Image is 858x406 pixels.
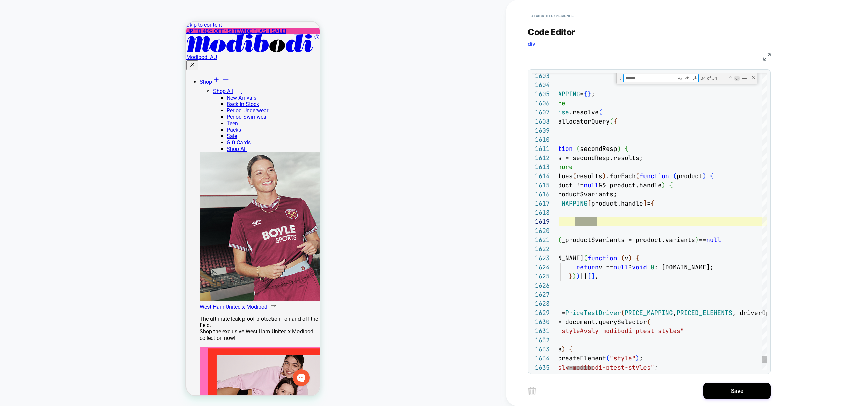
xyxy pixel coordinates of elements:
[584,254,588,262] span: (
[547,181,584,189] span: product !=
[562,236,695,244] span: _product$variants = product.variants
[40,118,64,124] a: Gift Cards
[673,172,677,180] span: (
[532,135,550,144] div: 1610
[654,363,658,371] span: ;
[636,354,639,362] span: )
[532,235,550,244] div: 1621
[595,272,599,280] span: ,
[532,99,550,108] div: 1606
[588,272,591,280] span: [
[613,117,617,125] span: {
[532,171,550,181] div: 1614
[703,172,706,180] span: )
[599,108,602,116] span: (
[636,254,639,262] span: {
[732,309,773,317] span: , driverOps
[35,54,44,62] svg: Minus icon
[584,181,599,189] span: null
[103,345,127,367] iframe: Gorgias live chat messenger
[532,327,684,335] span: "head > style#vsly-modibodi-ptest-styles"
[528,27,575,37] span: Code Editor
[651,263,654,271] span: 0
[647,199,651,207] span: =
[569,272,573,280] span: }
[532,181,550,190] div: 1615
[13,131,162,279] img: West Ham United x Modibodi
[632,263,647,271] span: void
[528,40,535,47] span: div
[532,153,550,162] div: 1612
[3,40,9,47] svg: Cross icon
[547,172,573,180] span: .values
[591,272,595,280] span: ]
[40,92,82,99] a: Period Swimwear
[569,345,573,353] span: {
[532,345,550,354] div: 1633
[677,309,732,317] span: PRICED_ELEMENTS
[532,80,550,89] div: 1604
[532,244,550,253] div: 1622
[606,354,610,362] span: (
[673,309,677,317] span: ,
[532,263,550,272] div: 1624
[625,145,628,153] span: {
[580,90,584,98] span: =
[26,54,34,62] svg: Plus icon
[532,326,550,335] div: 1631
[606,172,636,180] span: .forEach
[13,282,91,289] a: West Ham United x Modibodi
[550,190,617,198] span: _product$variants;
[625,309,673,317] span: PRICE_MAPPING
[669,181,673,189] span: {
[13,131,134,280] a: West Ham United x Modibodi
[617,145,621,153] span: )
[573,272,576,280] span: )
[532,281,550,290] div: 1626
[728,76,733,81] div: Previous Match (⇧Enter)
[763,53,771,61] img: fullscreen
[40,124,60,131] a: Shop All
[536,318,647,326] span: style = document.querySelector
[703,383,771,399] button: Save
[532,308,550,317] div: 1629
[691,75,698,82] div: Use Regular Expression (⌥⌘R)
[532,253,550,263] div: 1623
[576,263,599,271] span: return
[628,254,632,262] span: )
[591,199,643,207] span: product.handle
[532,108,550,117] div: 1607
[576,172,602,180] span: results
[588,199,591,207] span: [
[532,162,550,171] div: 1613
[13,282,83,289] span: West Ham United x Modibodi
[636,172,639,180] span: (
[699,236,706,244] span: ==
[56,63,64,72] svg: Minus icon
[602,172,606,180] span: )
[654,263,714,271] span: : [DOMAIN_NAME];
[27,66,64,73] a: Shop
[532,226,550,235] div: 1620
[651,199,654,207] span: {
[13,57,44,63] a: Shop
[532,272,550,281] div: 1625
[40,105,55,111] a: Packs
[532,144,550,153] div: 1611
[532,354,550,363] div: 1634
[532,217,550,226] div: 1619
[565,309,621,317] span: PriceTestDriver
[588,254,617,262] span: function
[710,172,714,180] span: {
[628,263,632,271] span: ?
[580,272,588,280] span: ||
[621,309,625,317] span: (
[616,73,757,84] div: Find / Replace
[40,99,52,105] a: Teen
[532,117,550,126] div: 1608
[532,190,550,199] div: 1616
[532,299,550,308] div: 1628
[621,254,625,262] span: (
[528,387,536,395] img: delete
